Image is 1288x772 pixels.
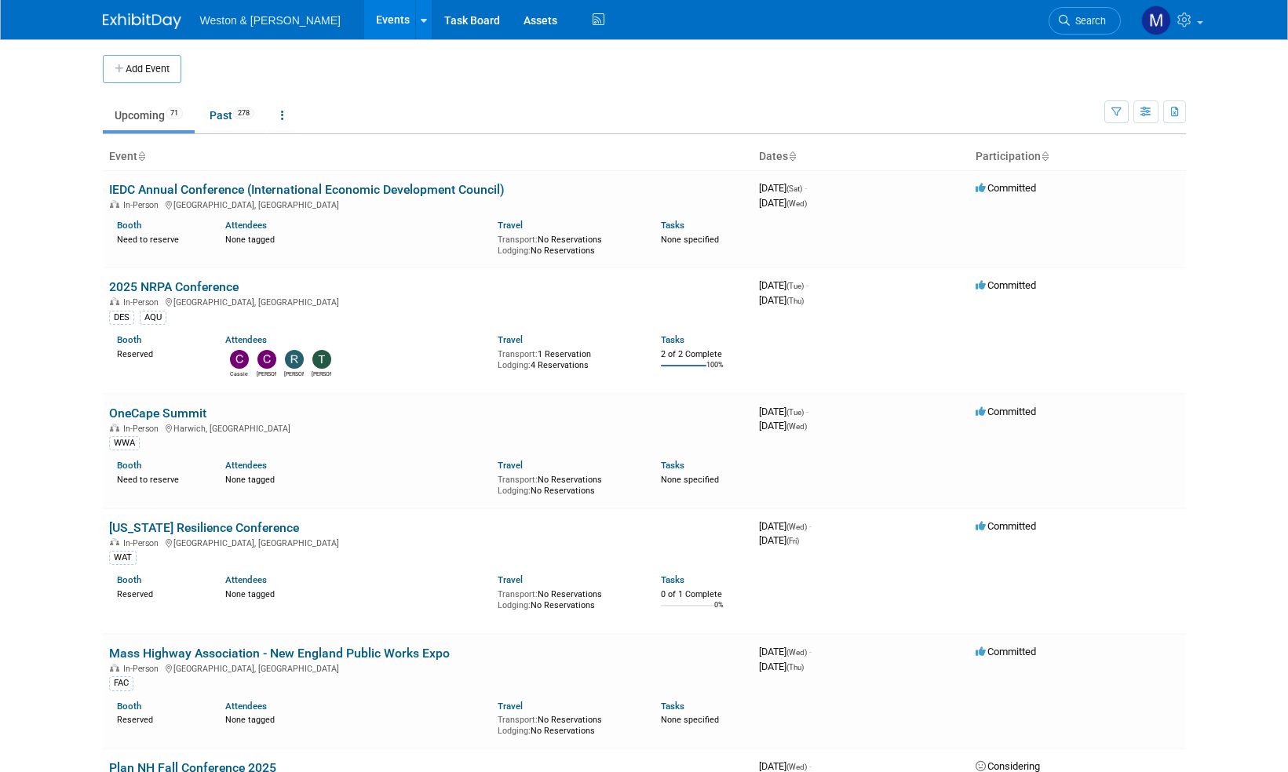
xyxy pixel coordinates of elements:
div: None tagged [225,712,486,726]
a: Travel [498,220,523,231]
div: No Reservations No Reservations [498,231,637,256]
a: OneCape Summit [109,406,206,421]
div: [GEOGRAPHIC_DATA], [GEOGRAPHIC_DATA] [109,198,746,210]
a: Booth [117,574,141,585]
span: - [805,182,807,194]
a: Booth [117,701,141,712]
a: Tasks [661,574,684,585]
span: None specified [661,235,719,245]
a: Tasks [661,701,684,712]
span: [DATE] [759,279,808,291]
span: [DATE] [759,182,807,194]
span: In-Person [123,424,163,434]
span: (Sat) [786,184,802,193]
a: Tasks [661,220,684,231]
span: [DATE] [759,760,812,772]
span: - [809,760,812,772]
img: In-Person Event [110,424,119,432]
a: Search [1049,7,1121,35]
a: Attendees [225,220,267,231]
a: Travel [498,701,523,712]
a: Tasks [661,460,684,471]
span: Lodging: [498,600,531,610]
img: ExhibitDay [103,13,181,29]
a: Travel [498,460,523,471]
th: Participation [969,144,1186,170]
div: Reserved [117,346,203,360]
img: Cassie Bethoney [230,350,249,369]
a: Attendees [225,334,267,345]
img: Mary Ann Trujillo [1141,5,1171,35]
a: Attendees [225,701,267,712]
div: No Reservations No Reservations [498,712,637,736]
div: Reserved [117,712,203,726]
span: 278 [233,107,254,119]
span: (Fri) [786,537,799,545]
div: None tagged [225,231,486,246]
span: Transport: [498,349,538,359]
div: Cheri Ruane [257,369,276,378]
div: FAC [109,676,133,690]
a: Sort by Start Date [788,150,796,162]
img: In-Person Event [110,297,119,305]
span: Committed [976,646,1036,657]
span: Transport: [498,475,538,485]
a: Tasks [661,334,684,345]
span: - [809,646,812,657]
img: Cheri Ruane [257,350,276,369]
img: In-Person Event [110,664,119,672]
div: None tagged [225,472,486,486]
div: 1 Reservation 4 Reservations [498,346,637,370]
span: [DATE] [759,661,804,672]
a: Mass Highway Association - New England Public Works Expo [109,646,450,661]
span: Considering [976,760,1040,772]
span: Transport: [498,235,538,245]
span: (Tue) [786,408,804,417]
div: Need to reserve [117,472,203,486]
div: [GEOGRAPHIC_DATA], [GEOGRAPHIC_DATA] [109,661,746,674]
div: rachel cotter [284,369,304,378]
span: In-Person [123,200,163,210]
a: Attendees [225,460,267,471]
span: (Wed) [786,199,807,208]
span: - [806,279,808,291]
span: (Tue) [786,282,804,290]
span: (Wed) [786,523,807,531]
span: - [806,406,808,417]
span: In-Person [123,297,163,308]
span: [DATE] [759,294,804,306]
span: None specified [661,715,719,725]
a: Travel [498,574,523,585]
a: IEDC Annual Conference (International Economic Development Council) [109,182,505,197]
img: In-Person Event [110,200,119,208]
span: (Wed) [786,763,807,771]
a: Upcoming71 [103,100,195,130]
div: No Reservations No Reservations [498,472,637,496]
a: Booth [117,334,141,345]
div: Need to reserve [117,231,203,246]
div: 0 of 1 Complete [661,589,746,600]
span: [DATE] [759,420,807,432]
span: Search [1070,15,1106,27]
span: (Thu) [786,663,804,672]
span: In-Person [123,538,163,548]
div: DES [109,311,134,325]
span: Committed [976,182,1036,194]
span: Committed [976,406,1036,417]
span: (Thu) [786,297,804,305]
span: Lodging: [498,726,531,736]
div: None tagged [225,586,486,600]
td: 0% [714,601,724,622]
a: Booth [117,460,141,471]
div: WAT [109,551,137,565]
img: Timothy Sheehan [312,350,331,369]
span: [DATE] [759,520,812,532]
a: [US_STATE] Resilience Conference [109,520,299,535]
div: 2 of 2 Complete [661,349,746,360]
span: (Wed) [786,648,807,657]
span: [DATE] [759,534,799,546]
a: Travel [498,334,523,345]
div: Harwich, [GEOGRAPHIC_DATA] [109,421,746,434]
th: Event [103,144,753,170]
span: In-Person [123,664,163,674]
